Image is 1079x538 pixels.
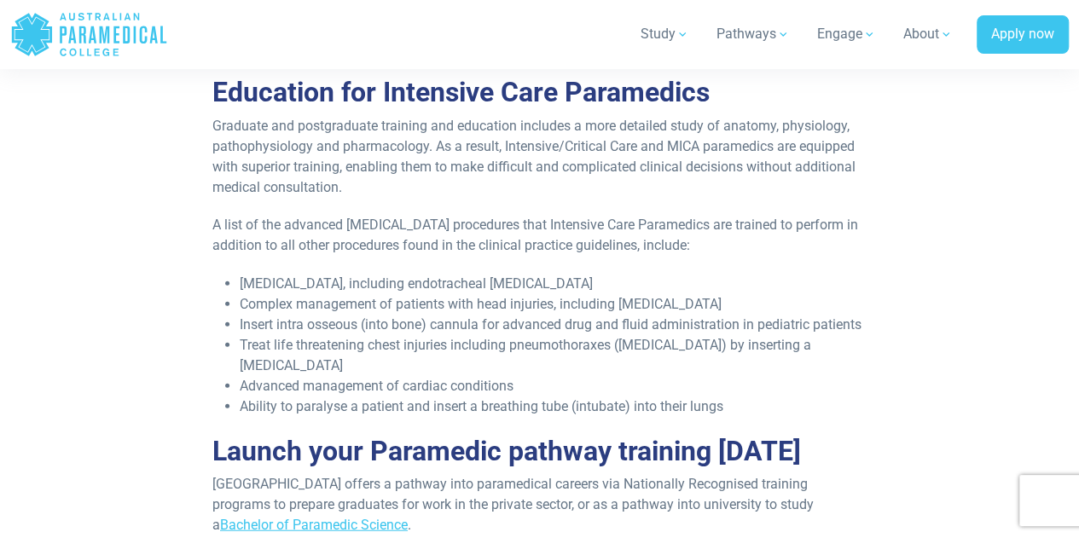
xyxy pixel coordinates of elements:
a: Australian Paramedical College [10,7,168,62]
p: A list of the advanced [MEDICAL_DATA] procedures that Intensive Care Paramedics are trained to pe... [212,215,867,256]
a: About [893,10,963,58]
a: Engage [807,10,886,58]
li: Ability to paralyse a patient and insert a breathing tube (intubate) into their lungs [240,396,867,417]
li: Complex management of patients with head injuries, including [MEDICAL_DATA] [240,294,867,315]
li: [MEDICAL_DATA], including endotracheal [MEDICAL_DATA] [240,274,867,294]
li: Treat life threatening chest injuries including pneumothoraxes ([MEDICAL_DATA]) by inserting a [M... [240,335,867,376]
p: Graduate and postgraduate training and education includes a more detailed study of anatomy, physi... [212,116,867,198]
a: Apply now [977,15,1069,55]
h2: Launch your Paramedic pathway training [DATE] [212,435,867,467]
a: Pathways [706,10,800,58]
li: Insert intra osseous (into bone) cannula for advanced drug and fluid administration in pediatric ... [240,315,867,335]
li: Advanced management of cardiac conditions [240,376,867,396]
h2: Education for Intensive Care Paramedics [212,76,867,108]
a: Study [630,10,699,58]
a: Bachelor of Paramedic Science [220,517,408,533]
p: [GEOGRAPHIC_DATA] offers a pathway into paramedical careers via Nationally Recognised training pr... [212,474,867,535]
